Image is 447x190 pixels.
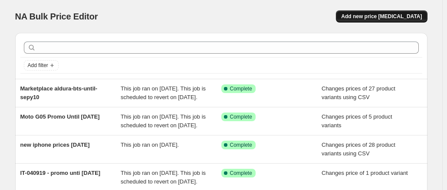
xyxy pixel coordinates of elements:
span: Complete [230,170,252,177]
span: Add new price [MEDICAL_DATA] [341,13,422,20]
button: Add filter [24,60,59,71]
button: Add new price [MEDICAL_DATA] [336,10,427,23]
span: This job ran on [DATE]. This job is scheduled to revert on [DATE]. [121,113,206,129]
span: Complete [230,142,252,148]
span: NA Bulk Price Editor [15,12,98,21]
span: Add filter [28,62,48,69]
span: Moto G05 Promo Until [DATE] [20,113,100,120]
span: new iphone prices [DATE] [20,142,90,148]
span: IT-040919 - promo unti [DATE] [20,170,101,176]
span: This job ran on [DATE]. This job is scheduled to revert on [DATE]. [121,85,206,100]
span: Marketplace aldura-bts-until-sepy10 [20,85,98,100]
span: Changes prices of 5 product variants [322,113,392,129]
span: Changes prices of 27 product variants using CSV [322,85,395,100]
span: Complete [230,113,252,120]
span: Changes prices of 28 product variants using CSV [322,142,395,157]
span: Complete [230,85,252,92]
span: Changes price of 1 product variant [322,170,408,176]
span: This job ran on [DATE]. This job is scheduled to revert on [DATE]. [121,170,206,185]
span: This job ran on [DATE]. [121,142,179,148]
